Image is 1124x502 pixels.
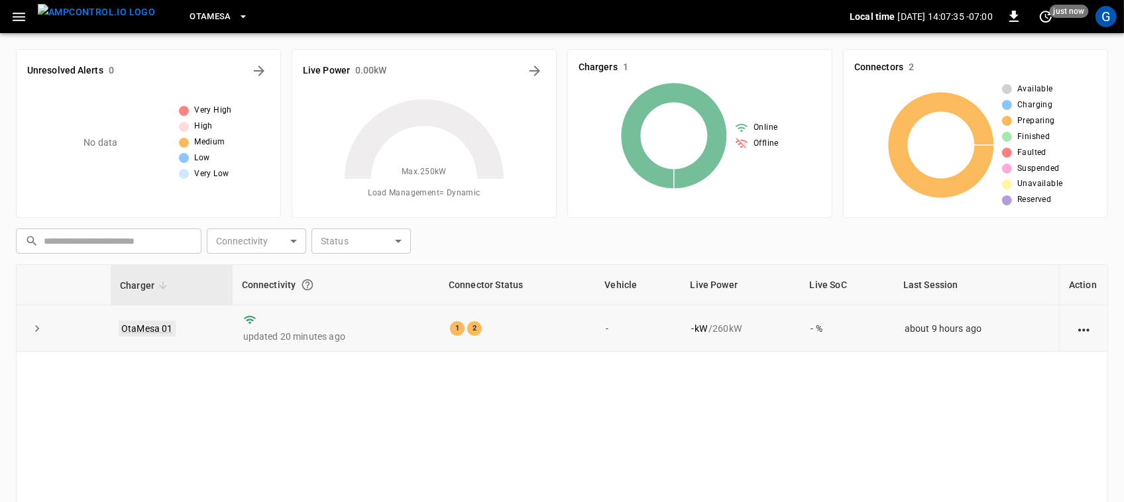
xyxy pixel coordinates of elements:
th: Action [1059,265,1107,305]
p: Local time [850,10,895,23]
button: expand row [27,319,47,338]
button: All Alerts [249,60,270,81]
h6: 0 [109,64,114,78]
td: - % [801,305,894,352]
span: Very Low [194,168,229,181]
th: Last Session [894,265,1059,305]
h6: Unresolved Alerts [27,64,103,78]
h6: 1 [623,60,628,75]
span: Preparing [1017,115,1055,128]
p: updated 20 minutes ago [243,330,429,343]
span: Medium [194,136,225,149]
span: Suspended [1017,162,1060,176]
span: Available [1017,83,1053,96]
p: No data [84,136,117,150]
span: Faulted [1017,146,1046,160]
span: Load Management = Dynamic [368,187,480,200]
th: Live Power [681,265,801,305]
h6: 0.00 kW [355,64,387,78]
td: about 9 hours ago [894,305,1059,352]
span: Reserved [1017,193,1051,207]
p: [DATE] 14:07:35 -07:00 [898,10,993,23]
span: Charging [1017,99,1052,112]
th: Vehicle [595,265,681,305]
h6: 2 [909,60,914,75]
p: - kW [692,322,707,335]
span: Unavailable [1017,177,1062,191]
div: profile-icon [1096,6,1117,27]
button: Connection between the charger and our software. [296,273,319,297]
span: Max. 250 kW [402,166,447,179]
span: Offline [754,137,779,150]
span: Very High [194,104,232,117]
span: Charger [120,277,172,293]
div: 1 [450,321,465,336]
th: Connector Status [439,265,595,305]
span: OtaMesa [190,9,231,25]
span: High [194,120,213,133]
h6: Chargers [579,60,618,75]
div: / 260 kW [692,322,790,335]
a: OtaMesa 01 [119,321,176,336]
button: Energy Overview [524,60,545,81]
button: set refresh interval [1035,6,1056,27]
h6: Live Power [303,64,350,78]
h6: Connectors [854,60,903,75]
button: OtaMesa [184,4,254,30]
td: - [595,305,681,352]
div: 2 [467,321,482,336]
div: action cell options [1076,322,1092,335]
span: Online [754,121,777,134]
div: Connectivity [242,273,430,297]
span: just now [1050,5,1089,18]
span: Low [194,152,209,165]
img: ampcontrol.io logo [38,4,155,21]
span: Finished [1017,130,1050,144]
th: Live SoC [801,265,894,305]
